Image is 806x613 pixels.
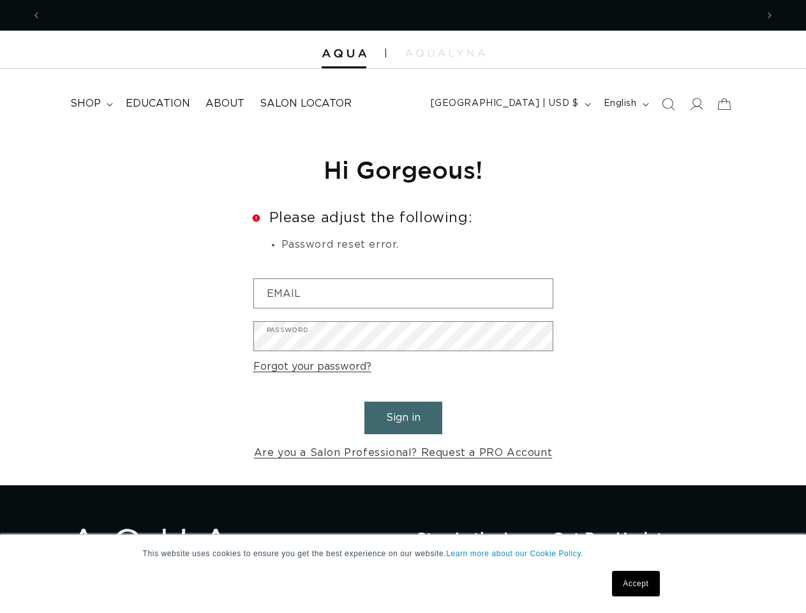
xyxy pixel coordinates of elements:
[126,97,190,110] span: Education
[431,97,579,110] span: [GEOGRAPHIC_DATA] | USD $
[596,92,654,116] button: English
[143,548,664,559] p: This website uses cookies to ensure you get the best experience on our website.
[253,154,553,185] h1: Hi Gorgeous!
[446,549,583,558] a: Learn more about our Cookie Policy.
[423,92,596,116] button: [GEOGRAPHIC_DATA] | USD $
[254,444,553,462] a: Are you a Salon Professional? Request a PRO Account
[254,279,553,308] input: Email
[198,89,252,118] a: About
[205,97,244,110] span: About
[63,89,118,118] summary: shop
[260,97,352,110] span: Salon Locator
[604,97,637,110] span: English
[281,237,553,254] li: Password reset error.
[253,211,553,225] h2: Please adjust the following:
[364,402,442,434] button: Sign in
[70,97,101,110] span: shop
[756,3,784,27] button: Next announcement
[612,571,659,596] a: Accept
[654,90,682,118] summary: Search
[322,49,366,58] img: Aqua Hair Extensions
[118,89,198,118] a: Education
[405,49,485,57] img: aqualyna.com
[417,529,736,547] h2: Stay in the Loop, Get Pro Updates
[252,89,359,118] a: Salon Locator
[70,529,230,568] img: Aqua Hair Extensions
[253,358,371,376] a: Forgot your password?
[22,3,50,27] button: Previous announcement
